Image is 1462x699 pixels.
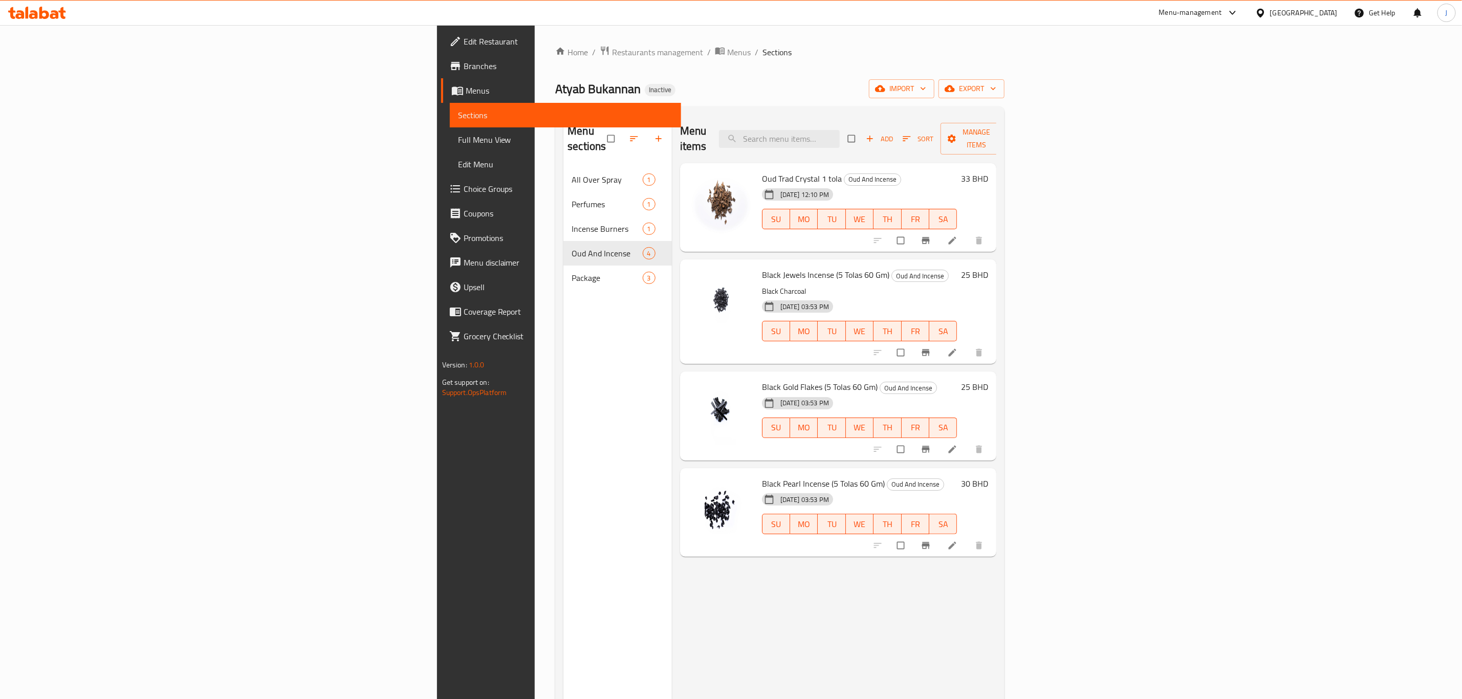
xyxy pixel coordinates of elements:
[906,212,925,227] span: FR
[850,324,869,339] span: WE
[643,198,656,210] div: items
[762,171,842,186] span: Oud Trad Crystal 1 tola
[441,275,681,299] a: Upsell
[623,127,647,150] span: Sort sections
[850,212,869,227] span: WE
[914,229,939,252] button: Branch-specific-item
[818,418,845,438] button: TU
[450,152,681,177] a: Edit Menu
[572,223,642,235] div: Incense Burners
[563,241,672,266] div: Oud And Incense4
[874,418,901,438] button: TH
[464,207,673,220] span: Coupons
[767,212,786,227] span: SU
[441,54,681,78] a: Branches
[464,60,673,72] span: Branches
[643,224,655,234] span: 1
[947,540,959,551] a: Edit menu item
[458,109,673,121] span: Sections
[891,536,912,555] span: Select to update
[466,84,673,97] span: Menus
[914,341,939,364] button: Branch-specific-item
[464,232,673,244] span: Promotions
[818,321,845,341] button: TU
[776,398,833,408] span: [DATE] 03:53 PM
[961,171,988,186] h6: 33 BHD
[688,171,754,237] img: Oud Trad Crystal 1 tola
[762,267,889,282] span: Black Jewels Incense (5 Tolas 60 Gm)
[880,382,936,394] span: Oud And Incense
[790,514,818,534] button: MO
[842,129,863,148] span: Select section
[844,173,901,186] div: Oud And Incense
[891,270,949,282] div: Oud And Incense
[441,177,681,201] a: Choice Groups
[874,514,901,534] button: TH
[939,79,1005,98] button: export
[846,514,874,534] button: WE
[555,46,1005,59] nav: breadcrumb
[442,386,507,399] a: Support.OpsPlatform
[458,158,673,170] span: Edit Menu
[762,285,957,298] p: Black Charcoal
[715,46,751,59] a: Menus
[464,183,673,195] span: Choice Groups
[900,131,936,147] button: Sort
[441,324,681,348] a: Grocery Checklist
[450,127,681,152] a: Full Menu View
[442,358,467,372] span: Version:
[755,46,758,58] li: /
[822,212,841,227] span: TU
[441,226,681,250] a: Promotions
[878,420,897,435] span: TH
[863,131,896,147] button: Add
[929,418,957,438] button: SA
[947,347,959,358] a: Edit menu item
[727,46,751,58] span: Menus
[469,358,485,372] span: 1.0.0
[891,440,912,459] span: Select to update
[914,438,939,461] button: Branch-specific-item
[688,268,754,333] img: Black Jewels Incense (5 Tolas 60 Gm)
[790,321,818,341] button: MO
[846,321,874,341] button: WE
[906,420,925,435] span: FR
[794,420,814,435] span: MO
[968,229,992,252] button: delete
[643,273,655,283] span: 3
[902,321,929,341] button: FR
[818,209,845,229] button: TU
[680,123,707,154] h2: Menu items
[850,517,869,532] span: WE
[878,517,897,532] span: TH
[874,209,901,229] button: TH
[464,305,673,318] span: Coverage Report
[902,514,929,534] button: FR
[563,266,672,290] div: Package3
[776,302,833,312] span: [DATE] 03:53 PM
[961,476,988,491] h6: 30 BHD
[464,281,673,293] span: Upsell
[643,272,656,284] div: items
[906,324,925,339] span: FR
[878,212,897,227] span: TH
[822,517,841,532] span: TU
[949,126,1005,151] span: Manage items
[464,330,673,342] span: Grocery Checklist
[933,517,953,532] span: SA
[688,476,754,542] img: Black Pearl Incense (5 Tolas 60 Gm)
[688,380,754,445] img: Black Gold Flakes (5 Tolas 60 Gm)
[1446,7,1448,18] span: J
[887,478,944,491] div: Oud And Incense
[458,134,673,146] span: Full Menu View
[767,324,786,339] span: SU
[877,82,926,95] span: import
[563,167,672,192] div: All Over Spray1
[929,514,957,534] button: SA
[846,209,874,229] button: WE
[794,324,814,339] span: MO
[776,495,833,505] span: [DATE] 03:53 PM
[643,200,655,209] span: 1
[818,514,845,534] button: TU
[933,212,953,227] span: SA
